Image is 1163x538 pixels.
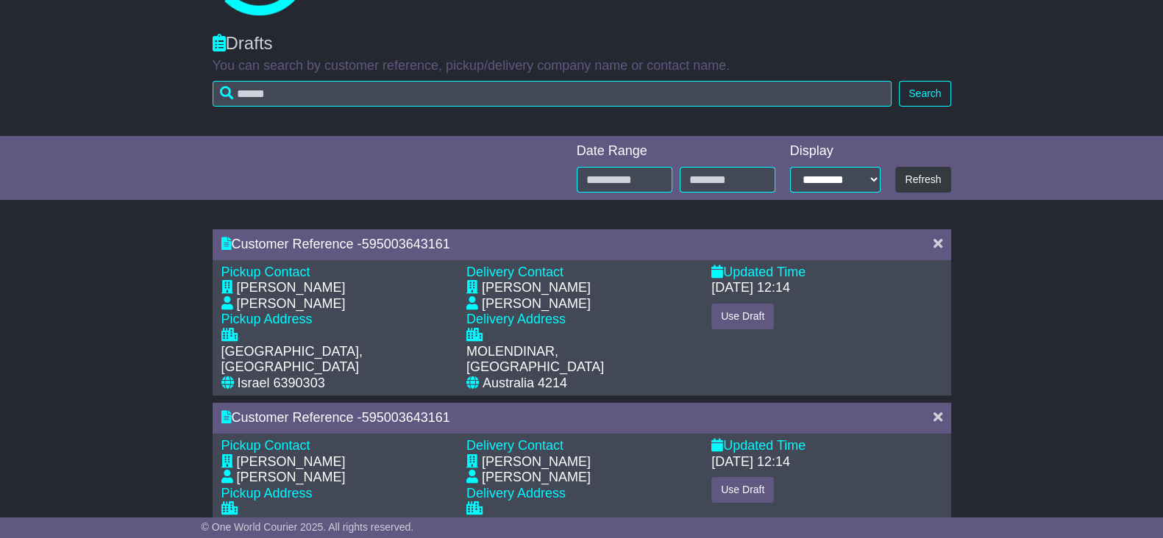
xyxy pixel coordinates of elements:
[237,296,346,312] div: [PERSON_NAME]
[895,167,950,193] button: Refresh
[482,280,591,296] div: [PERSON_NAME]
[362,237,450,251] span: 595003643161
[711,477,774,503] button: Use Draft
[711,438,942,454] div: Updated Time
[711,280,790,296] div: [DATE] 12:14
[483,376,567,392] div: Australia 4214
[466,312,566,326] span: Delivery Address
[237,454,346,470] div: [PERSON_NAME]
[221,410,919,426] div: Customer Reference -
[213,58,951,74] p: You can search by customer reference, pickup/delivery company name or contact name.
[221,237,919,253] div: Customer Reference -
[237,470,346,486] div: [PERSON_NAME]
[362,410,450,425] span: 595003643161
[577,143,775,159] div: Date Range
[711,265,942,281] div: Updated Time
[482,454,591,470] div: [PERSON_NAME]
[221,312,313,326] span: Pickup Address
[221,486,313,501] span: Pickup Address
[466,265,563,279] span: Delivery Contact
[213,33,951,54] div: Drafts
[238,376,325,392] div: Israel 6390303
[221,438,310,453] span: Pickup Contact
[466,486,566,501] span: Delivery Address
[711,454,790,470] div: [DATE] 12:14
[221,344,452,376] div: [GEOGRAPHIC_DATA], [GEOGRAPHIC_DATA]
[237,280,346,296] div: [PERSON_NAME]
[790,143,881,159] div: Display
[466,438,563,453] span: Delivery Contact
[711,304,774,329] button: Use Draft
[202,521,414,533] span: © One World Courier 2025. All rights reserved.
[899,81,950,107] button: Search
[482,296,591,312] div: [PERSON_NAME]
[466,344,697,376] div: MOLENDINAR, [GEOGRAPHIC_DATA]
[221,265,310,279] span: Pickup Contact
[482,470,591,486] div: [PERSON_NAME]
